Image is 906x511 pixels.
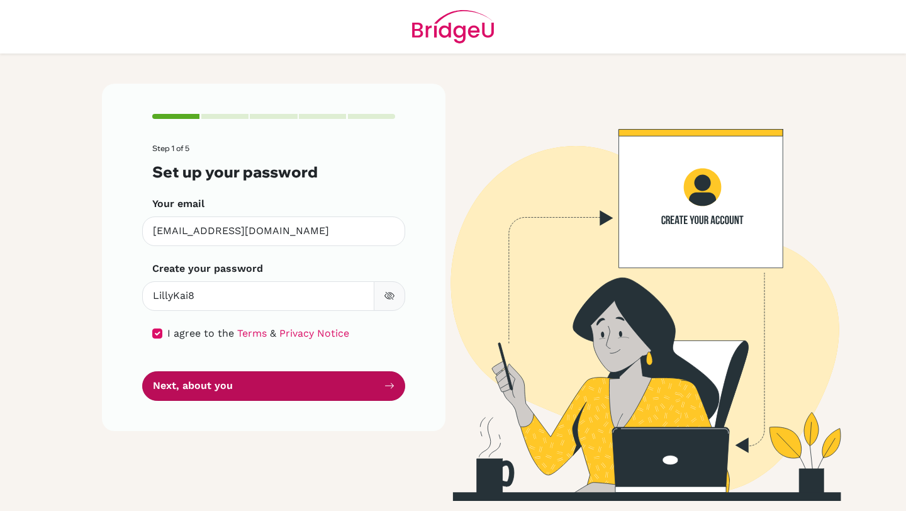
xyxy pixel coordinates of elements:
h3: Set up your password [152,163,395,181]
button: Next, about you [142,371,405,401]
input: Insert your email* [142,216,405,246]
a: Privacy Notice [279,327,349,339]
span: I agree to the [167,327,234,339]
a: Terms [237,327,267,339]
span: Step 1 of 5 [152,143,189,153]
label: Create your password [152,261,263,276]
span: & [270,327,276,339]
label: Your email [152,196,204,211]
